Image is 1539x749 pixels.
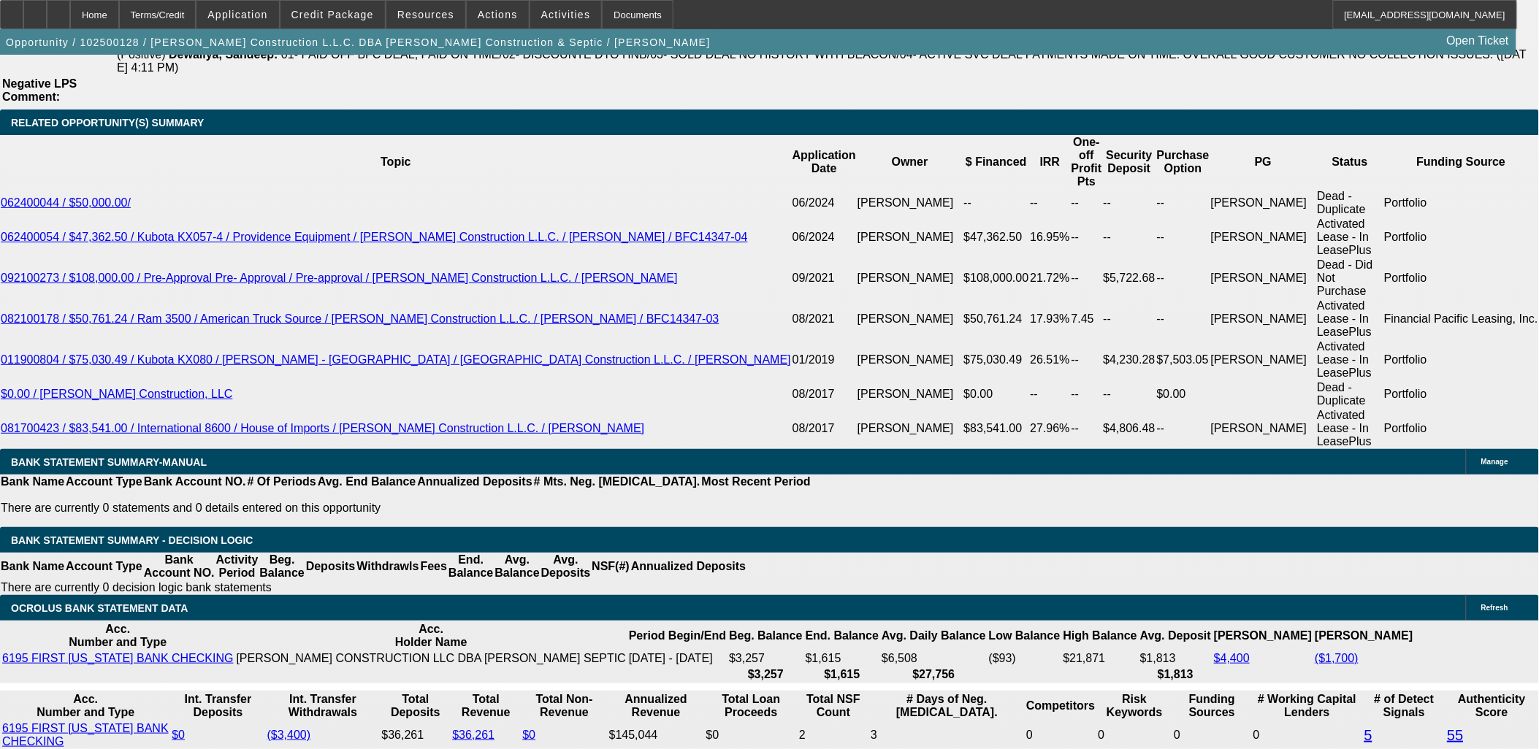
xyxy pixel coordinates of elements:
th: Funding Source [1383,135,1539,189]
th: Avg. Deposits [541,553,592,580]
td: Portfolio [1383,217,1539,258]
th: Acc. Number and Type [1,692,169,720]
th: [PERSON_NAME] [1314,622,1413,650]
th: Deposits [305,553,356,580]
button: Actions [467,1,529,28]
th: Acc. Number and Type [1,622,234,650]
th: Total Non-Revenue [522,692,606,720]
span: RELATED OPPORTUNITY(S) SUMMARY [11,117,204,128]
td: -- [1030,380,1071,408]
a: 6195 FIRST [US_STATE] BANK CHECKING [2,722,169,748]
td: -- [1071,408,1103,449]
td: 0 [1097,721,1172,749]
th: Status [1316,135,1383,189]
td: Activated Lease - In LeasePlus [1316,299,1383,339]
td: -- [1156,189,1210,217]
td: $7,503.05 [1156,339,1210,380]
th: Int. Transfer Withdrawals [267,692,380,720]
th: # Of Periods [247,475,317,489]
td: $47,362.50 [963,217,1030,258]
td: $21,871 [1063,651,1138,666]
td: 06/2024 [792,189,857,217]
td: [PERSON_NAME] [857,217,963,258]
th: Period Begin/End [628,622,727,650]
td: -- [1030,189,1071,217]
td: ($93) [988,651,1061,666]
td: [PERSON_NAME] [1210,339,1317,380]
td: Activated Lease - In LeasePlus [1316,339,1383,380]
div: $145,044 [609,729,703,742]
td: $0 [706,721,798,749]
a: 062400044 / $50,000.00/ [1,196,131,209]
span: Application [207,9,267,20]
a: 062400054 / $47,362.50 / Kubota KX057-4 / Providence Equipment / [PERSON_NAME] Construction L.L.C... [1,231,748,243]
a: $0.00 / [PERSON_NAME] Construction, LLC [1,388,232,400]
td: $6,508 [881,651,987,666]
td: Dead - Did Not Purchase [1316,258,1383,299]
th: Avg. Balance [494,553,540,580]
span: 0 [1253,729,1260,741]
th: One-off Profit Pts [1071,135,1103,189]
td: 06/2024 [792,217,857,258]
th: End. Balance [448,553,494,580]
a: 6195 FIRST [US_STATE] BANK CHECKING [2,652,234,664]
td: $1,813 [1139,651,1212,666]
td: 08/2021 [792,299,857,339]
td: $75,030.49 [963,339,1030,380]
button: Credit Package [280,1,385,28]
button: Resources [386,1,465,28]
a: 55 [1448,727,1464,743]
a: $0 [172,729,185,741]
td: 09/2021 [792,258,857,299]
th: # Working Capital Lenders [1253,692,1362,720]
a: Open Ticket [1441,28,1515,53]
td: [PERSON_NAME] [1210,258,1317,299]
td: [PERSON_NAME] [857,339,963,380]
td: Portfolio [1383,380,1539,408]
th: IRR [1030,135,1071,189]
a: $0 [522,729,535,741]
th: Fees [420,553,448,580]
th: Acc. Holder Name [236,622,627,650]
td: -- [1156,408,1210,449]
td: -- [1071,217,1103,258]
td: $50,761.24 [963,299,1030,339]
th: # Mts. Neg. [MEDICAL_DATA]. [533,475,701,489]
td: 08/2017 [792,408,857,449]
td: $0.00 [1156,380,1210,408]
th: Annualized Deposits [416,475,532,489]
td: [PERSON_NAME] [857,299,963,339]
td: -- [963,189,1030,217]
th: Bank Account NO. [143,553,215,580]
span: 01- PAID OFF BFC DEAL, PAID ON TIME/02- DISCOUNTE DTO HNB/03- SOLD DEAL NO HISTORY WITH BEACON/04... [117,48,1527,74]
td: Financial Pacific Leasing, Inc. [1383,299,1539,339]
th: Avg. Daily Balance [881,622,987,650]
th: Withdrawls [356,553,419,580]
th: High Balance [1063,622,1138,650]
th: Competitors [1026,692,1096,720]
th: Authenticity Score [1447,692,1538,720]
th: $ Financed [963,135,1030,189]
td: -- [1156,217,1210,258]
th: NSF(#) [591,553,630,580]
td: -- [1103,189,1156,217]
span: Bank Statement Summary - Decision Logic [11,534,253,546]
td: [DATE] - [DATE] [628,651,727,666]
td: [PERSON_NAME] [857,380,963,408]
td: 17.93% [1030,299,1071,339]
td: [PERSON_NAME] [1210,408,1317,449]
th: Application Date [792,135,857,189]
th: $3,257 [728,667,803,682]
th: Account Type [65,553,143,580]
td: $108,000.00 [963,258,1030,299]
th: [PERSON_NAME] [1213,622,1313,650]
td: 27.96% [1030,408,1071,449]
a: 5 [1364,727,1372,743]
td: Portfolio [1383,408,1539,449]
th: # of Detect Signals [1364,692,1446,720]
span: BANK STATEMENT SUMMARY-MANUAL [11,456,207,468]
td: [PERSON_NAME] [1210,299,1317,339]
th: Total Revenue [451,692,520,720]
td: Activated Lease - In LeasePlus [1316,408,1383,449]
a: $4,400 [1214,652,1250,664]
